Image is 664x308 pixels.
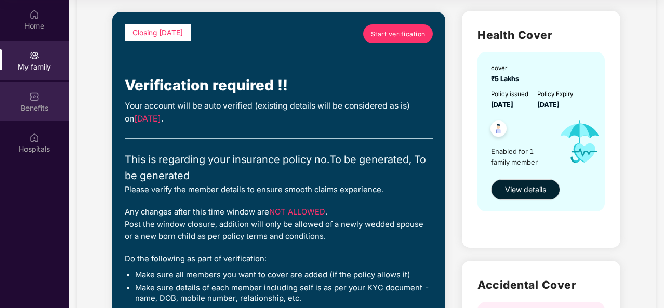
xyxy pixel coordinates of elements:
[491,89,528,99] div: Policy issued
[477,26,604,44] h2: Health Cover
[477,276,604,293] h2: Accidental Cover
[491,63,522,73] div: cover
[134,114,161,124] span: [DATE]
[29,9,39,20] img: svg+xml;base64,PHN2ZyBpZD0iSG9tZSIgeG1sbnM9Imh0dHA6Ly93d3cudzMub3JnLzIwMDAvc3ZnIiB3aWR0aD0iMjAiIG...
[135,270,433,280] li: Make sure all members you want to cover are added (if the policy allows it)
[29,132,39,143] img: svg+xml;base64,PHN2ZyBpZD0iSG9zcGl0YWxzIiB4bWxucz0iaHR0cDovL3d3dy53My5vcmcvMjAwMC9zdmciIHdpZHRoPS...
[125,184,433,196] div: Please verify the member details to ensure smooth claims experience.
[537,89,573,99] div: Policy Expiry
[135,283,433,303] li: Make sure details of each member including self is as per your KYC document - name, DOB, mobile n...
[29,50,39,61] img: svg+xml;base64,PHN2ZyB3aWR0aD0iMjAiIGhlaWdodD0iMjAiIHZpZXdCb3g9IjAgMCAyMCAyMCIgZmlsbD0ibm9uZSIgeG...
[132,29,183,37] span: Closing [DATE]
[269,207,325,217] span: NOT ALLOWED
[125,74,433,97] div: Verification required !!
[363,24,433,43] a: Start verification
[125,206,433,243] div: Any changes after this time window are . Post the window closure, addition will only be allowed o...
[537,101,560,109] span: [DATE]
[29,91,39,102] img: svg+xml;base64,PHN2ZyBpZD0iQmVuZWZpdHMiIHhtbG5zPSJodHRwOi8vd3d3LnczLm9yZy8yMDAwL3N2ZyIgd2lkdGg9Ij...
[491,146,551,167] span: Enabled for 1 family member
[125,100,433,126] div: Your account will be auto verified (existing details will be considered as is) on .
[486,117,511,143] img: svg+xml;base64,PHN2ZyB4bWxucz0iaHR0cDovL3d3dy53My5vcmcvMjAwMC9zdmciIHdpZHRoPSI0OC45NDMiIGhlaWdodD...
[551,110,609,174] img: icon
[491,75,522,83] span: ₹5 Lakhs
[491,179,560,200] button: View details
[125,152,433,184] div: This is regarding your insurance policy no. To be generated, To be generated
[371,29,426,39] span: Start verification
[125,253,433,265] div: Do the following as part of verification:
[491,101,513,109] span: [DATE]
[505,184,546,195] span: View details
